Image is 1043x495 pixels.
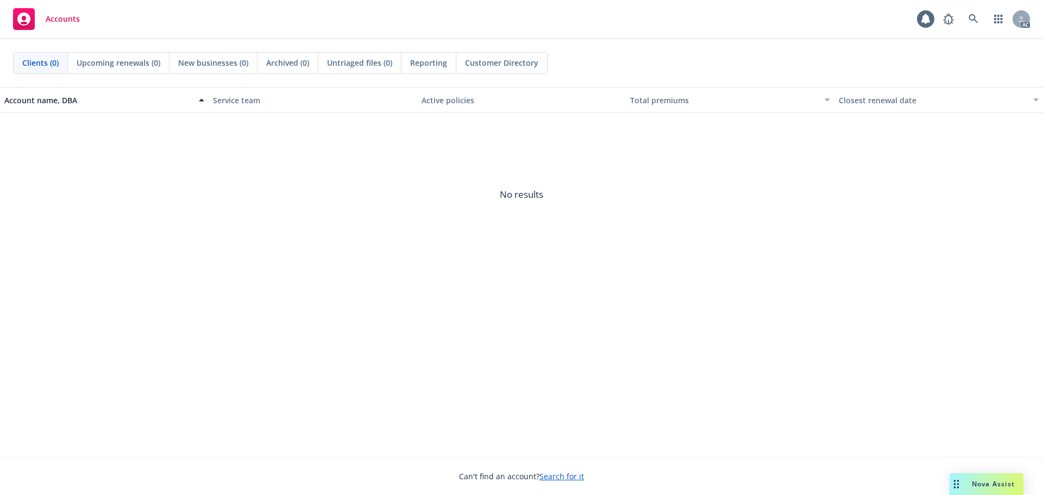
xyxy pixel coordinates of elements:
a: Accounts [9,4,84,34]
a: Switch app [988,8,1009,30]
span: Clients (0) [22,57,59,68]
button: Service team [209,87,417,113]
a: Report a Bug [938,8,959,30]
span: Archived (0) [266,57,309,68]
div: Drag to move [950,473,963,495]
div: Account name, DBA [4,95,192,106]
button: Total premiums [626,87,834,113]
span: Reporting [410,57,447,68]
span: Untriaged files (0) [327,57,392,68]
button: Active policies [417,87,626,113]
a: Search [963,8,984,30]
div: Closest renewal date [839,95,1027,106]
div: Active policies [422,95,621,106]
button: Closest renewal date [834,87,1043,113]
span: Customer Directory [465,57,538,68]
span: Can't find an account? [459,471,584,482]
span: Nova Assist [972,479,1015,488]
div: Total premiums [630,95,818,106]
div: Service team [213,95,413,106]
button: Nova Assist [950,473,1023,495]
a: Search for it [539,471,584,481]
span: New businesses (0) [178,57,248,68]
span: Upcoming renewals (0) [77,57,160,68]
span: Accounts [46,15,80,23]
